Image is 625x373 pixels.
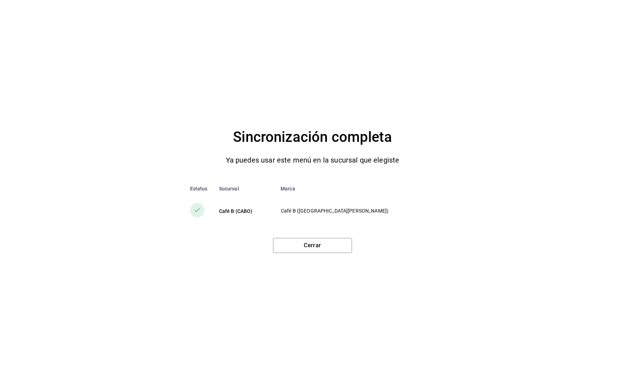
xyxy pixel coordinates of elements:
p: Ya puedes usar este menú en la sucursal que elegiste [226,154,400,166]
div: Café B (CABO) [219,208,269,215]
th: Marca [275,180,447,197]
th: Sucursal [213,180,275,197]
button: Cerrar [273,238,352,253]
th: Estatus [179,180,213,197]
p: Café B ([GEOGRAPHIC_DATA][PERSON_NAME]) [281,207,435,215]
h4: Sincronización completa [233,126,392,149]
